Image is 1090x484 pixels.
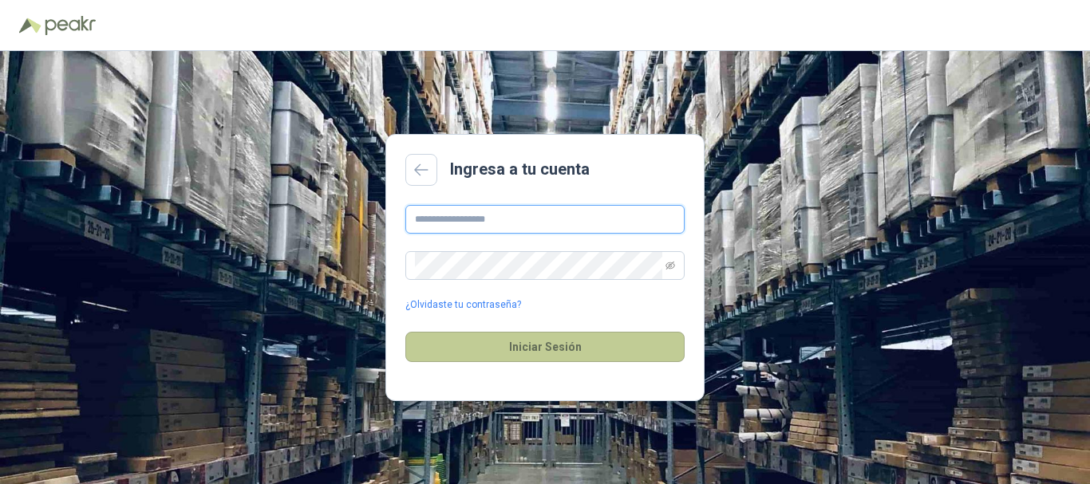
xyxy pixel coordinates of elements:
img: Logo [19,18,41,33]
h2: Ingresa a tu cuenta [450,157,590,182]
button: Iniciar Sesión [405,332,685,362]
span: eye-invisible [665,261,675,270]
img: Peakr [45,16,96,35]
a: ¿Olvidaste tu contraseña? [405,297,521,313]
